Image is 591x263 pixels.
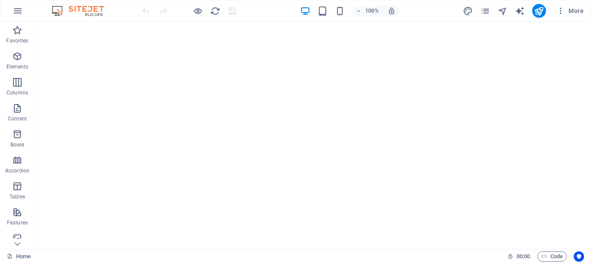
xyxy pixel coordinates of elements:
[507,251,530,262] h6: Session time
[553,4,587,18] button: More
[515,6,525,16] button: text_generator
[537,251,567,262] button: Code
[365,6,379,16] h6: 100%
[463,6,473,16] i: Design (Ctrl+Alt+Y)
[541,251,563,262] span: Code
[8,115,27,122] p: Content
[7,219,28,226] p: Features
[556,6,584,15] span: More
[7,251,31,262] a: Click to cancel selection. Double-click to open Pages
[193,6,203,16] button: Click here to leave preview mode and continue editing
[480,6,491,16] button: pages
[6,37,28,44] p: Favorites
[532,4,546,18] button: publish
[10,193,25,200] p: Tables
[574,251,584,262] button: Usercentrics
[6,63,29,70] p: Elements
[534,6,544,16] i: Publish
[463,6,473,16] button: design
[498,6,507,16] i: Navigator
[517,251,530,262] span: 00 00
[210,6,220,16] button: reload
[352,6,383,16] button: 100%
[5,167,29,174] p: Accordion
[388,7,395,15] i: On resize automatically adjust zoom level to fit chosen device.
[515,6,525,16] i: AI Writer
[210,6,220,16] i: Reload page
[498,6,508,16] button: navigator
[6,89,28,96] p: Columns
[10,141,25,148] p: Boxes
[523,253,524,260] span: :
[50,6,115,16] img: Editor Logo
[480,6,490,16] i: Pages (Ctrl+Alt+S)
